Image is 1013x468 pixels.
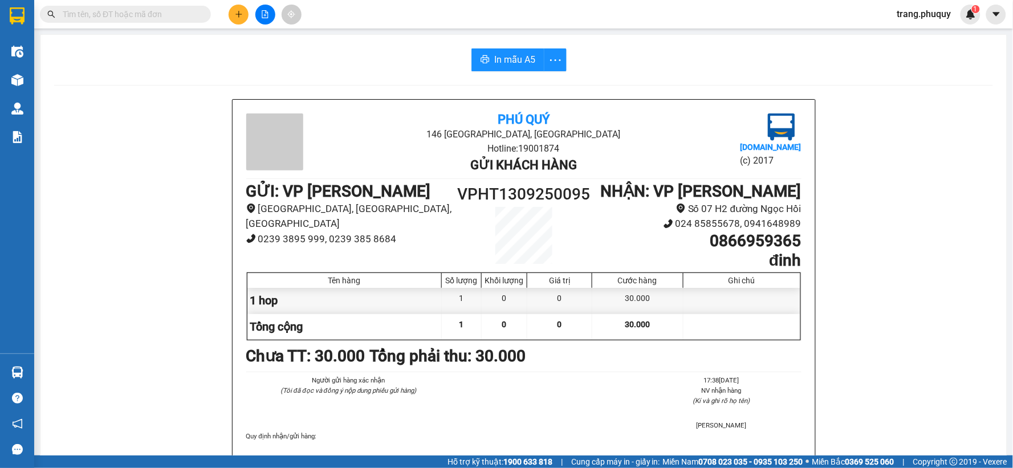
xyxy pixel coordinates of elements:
li: 0239 3895 999, 0239 385 8684 [246,231,454,247]
button: printerIn mẫu A5 [471,48,544,71]
img: warehouse-icon [11,46,23,58]
div: Quy định nhận/gửi hàng : [246,431,802,441]
button: file-add [255,5,275,25]
span: search [47,10,55,18]
span: message [12,444,23,455]
span: Miền Nam [663,455,803,468]
h1: đinh [593,251,801,270]
i: (Kí và ghi rõ họ tên) [693,397,750,405]
div: Ghi chú [686,276,798,285]
b: Gửi khách hàng [107,59,214,73]
button: aim [282,5,302,25]
span: In mẫu A5 [494,52,535,67]
button: plus [229,5,249,25]
b: [DOMAIN_NAME] [740,143,801,152]
span: Tổng cộng [250,320,303,333]
li: 17:38[DATE] [642,375,801,385]
li: 146 [GEOGRAPHIC_DATA], [GEOGRAPHIC_DATA] [339,127,709,141]
div: Tên hàng [250,276,439,285]
span: environment [246,204,256,213]
input: Tìm tên, số ĐT hoặc mã đơn [63,8,197,21]
strong: 0708 023 035 - 0935 103 250 [699,457,803,466]
li: (c) 2017 [740,153,801,168]
img: warehouse-icon [11,367,23,379]
sup: 1 [972,5,980,13]
span: 30.000 [625,320,650,329]
h1: VPHT1309250095 [124,83,198,108]
span: ⚪️ [806,459,809,464]
button: caret-down [986,5,1006,25]
li: [PERSON_NAME] [642,420,801,430]
div: Cước hàng [595,276,680,285]
span: 1 [974,5,978,13]
span: aim [287,10,295,18]
strong: 1900 633 818 [503,457,552,466]
b: NHẬN : VP [PERSON_NAME] [601,182,802,201]
div: 1 hop [247,288,442,314]
span: plus [235,10,243,18]
h1: VPHT1309250095 [454,182,593,207]
strong: 0369 525 060 [845,457,894,466]
span: 0 [558,320,562,329]
div: Số lượng [445,276,478,285]
div: 0 [527,288,592,314]
b: Gửi khách hàng [470,158,577,172]
img: warehouse-icon [11,74,23,86]
li: 024 85855678, 0941648989 [593,216,801,231]
span: Miền Bắc [812,455,894,468]
span: notification [12,418,23,429]
div: 30.000 [592,288,683,314]
li: 146 [GEOGRAPHIC_DATA], [GEOGRAPHIC_DATA] [63,28,259,42]
b: Tổng phải thu: 30.000 [370,347,526,365]
div: Giá trị [530,276,589,285]
h1: 0866959365 [593,231,801,251]
b: Phú Quý [135,13,186,27]
b: Phú Quý [498,112,550,127]
span: file-add [261,10,269,18]
b: Chưa TT : 30.000 [246,347,365,365]
li: Hotline: 19001874 [339,141,709,156]
img: logo.jpg [768,113,795,141]
span: printer [481,55,490,66]
div: 0 [482,288,527,314]
b: GỬI : VP [PERSON_NAME] [246,182,431,201]
div: 1 [442,288,482,314]
b: GỬI : VP [PERSON_NAME] [14,83,124,140]
li: Người gửi hàng xác nhận [269,375,428,385]
span: phone [246,234,256,243]
span: phone [664,219,673,229]
span: | [903,455,905,468]
img: warehouse-icon [11,103,23,115]
span: 0 [502,320,507,329]
span: Cung cấp máy in - giấy in: [571,455,660,468]
span: 1 [459,320,464,329]
span: copyright [950,458,958,466]
img: solution-icon [11,131,23,143]
span: question-circle [12,393,23,404]
span: environment [676,204,686,213]
div: Khối lượng [485,276,524,285]
li: [GEOGRAPHIC_DATA], [GEOGRAPHIC_DATA], [GEOGRAPHIC_DATA] [246,201,454,231]
img: logo-vxr [10,7,25,25]
li: Số 07 H2 đường Ngọc Hồi [593,201,801,217]
span: | [561,455,563,468]
button: more [544,48,567,71]
span: more [544,53,566,67]
i: (Tôi đã đọc và đồng ý nộp dung phiếu gửi hàng) [280,386,416,394]
img: icon-new-feature [966,9,976,19]
li: Hotline: 19001874 [63,42,259,56]
span: trang.phuquy [888,7,961,21]
li: NV nhận hàng [642,385,801,396]
span: caret-down [991,9,1002,19]
span: Hỗ trợ kỹ thuật: [447,455,552,468]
